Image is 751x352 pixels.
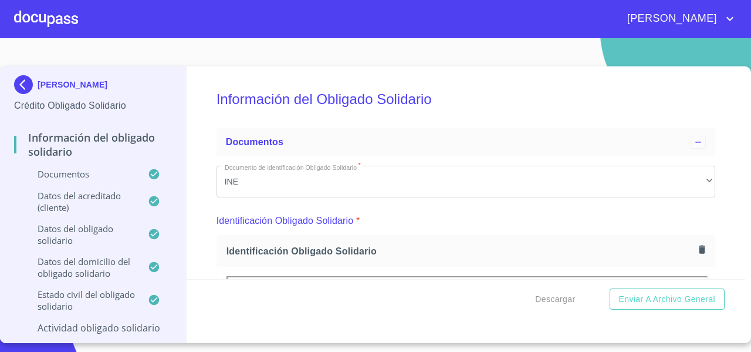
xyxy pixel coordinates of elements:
[535,292,575,307] span: Descargar
[216,166,715,197] div: INE
[14,130,172,159] p: Información del Obligado Solidario
[618,9,737,28] button: account of current user
[14,321,172,334] p: Actividad obligado solidario
[14,168,148,180] p: Documentos
[226,137,283,147] span: Documentos
[216,75,715,123] h5: Información del Obligado Solidario
[14,289,148,312] p: Estado civil del obligado solidario
[14,223,148,246] p: Datos del obligado solidario
[618,9,723,28] span: [PERSON_NAME]
[14,99,172,113] p: Crédito Obligado Solidario
[619,292,715,307] span: Enviar a Archivo General
[14,75,38,94] img: Docupass spot blue
[14,190,148,213] p: Datos del acreditado (cliente)
[38,80,107,89] p: [PERSON_NAME]
[610,289,725,310] button: Enviar a Archivo General
[226,245,694,257] span: Identificación Obligado Solidario
[216,128,715,156] div: Documentos
[14,75,172,99] div: [PERSON_NAME]
[216,214,354,228] p: Identificación Obligado Solidario
[14,256,148,279] p: Datos del Domicilio del Obligado Solidario
[530,289,580,310] button: Descargar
